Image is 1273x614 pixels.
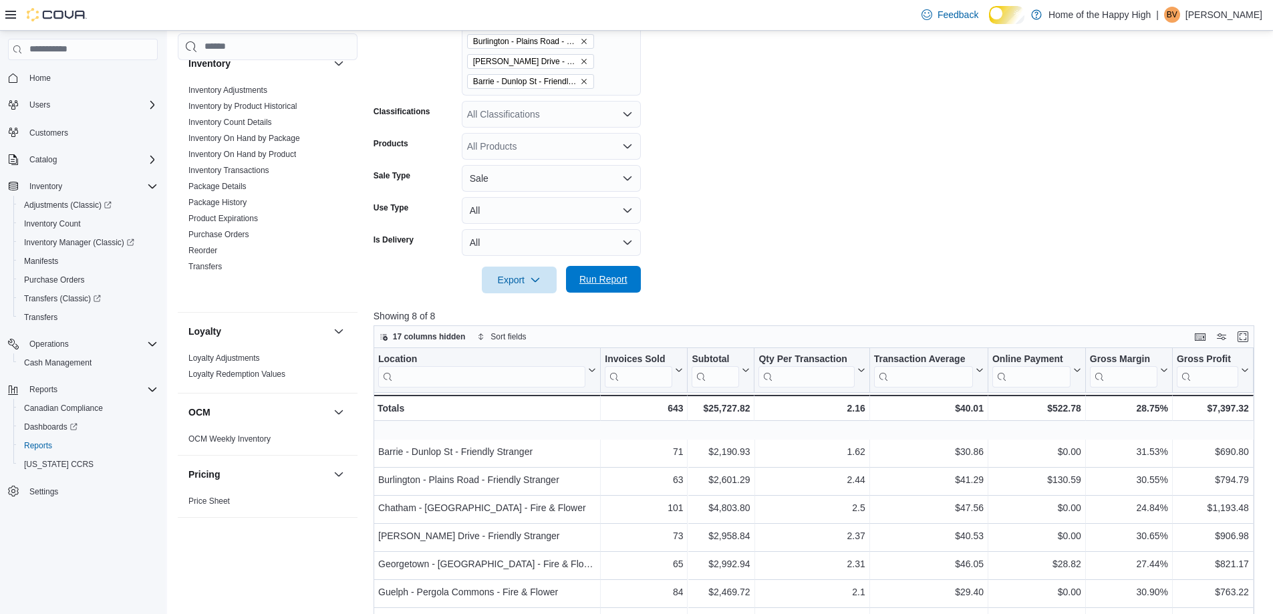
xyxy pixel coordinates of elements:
[1090,527,1168,543] div: 30.65%
[605,353,672,366] div: Invoices Sold
[24,336,74,352] button: Operations
[692,400,750,416] div: $25,727.82
[188,245,217,256] span: Reorder
[24,218,81,229] span: Inventory Count
[29,100,50,110] span: Users
[374,329,471,345] button: 17 columns hidden
[188,198,247,207] a: Package History
[188,57,231,70] h3: Inventory
[24,152,158,168] span: Catalog
[19,400,108,416] a: Canadian Compliance
[1090,471,1168,487] div: 30.55%
[378,353,585,388] div: Location
[992,400,1081,416] div: $522.78
[19,197,117,213] a: Adjustments (Classic)
[29,154,57,165] span: Catalog
[24,178,67,194] button: Inventory
[378,353,596,388] button: Location
[19,438,57,454] a: Reports
[1177,353,1238,388] div: Gross Profit
[24,484,63,500] a: Settings
[992,353,1071,388] div: Online Payment
[580,78,588,86] button: Remove Barrie - Dunlop St - Friendly Stranger from selection in this group
[992,555,1081,571] div: $28.82
[188,325,328,338] button: Loyalty
[19,216,158,232] span: Inventory Count
[188,213,258,224] span: Product Expirations
[874,499,984,515] div: $47.56
[472,329,531,345] button: Sort fields
[29,73,51,84] span: Home
[13,233,163,252] a: Inventory Manager (Classic)
[19,253,63,269] a: Manifests
[331,55,347,71] button: Inventory
[188,182,247,191] a: Package Details
[188,85,267,96] span: Inventory Adjustments
[692,443,750,459] div: $2,190.93
[692,527,750,543] div: $2,958.84
[482,267,557,293] button: Export
[605,583,683,599] div: 84
[331,404,347,420] button: OCM
[3,177,163,196] button: Inventory
[24,312,57,323] span: Transfers
[393,331,466,342] span: 17 columns hidden
[462,165,641,192] button: Sale
[19,235,140,251] a: Inventory Manager (Classic)
[3,150,163,169] button: Catalog
[188,353,260,363] a: Loyalty Adjustments
[1214,329,1230,345] button: Display options
[188,230,249,239] a: Purchase Orders
[178,350,358,393] div: Loyalty
[19,272,90,288] a: Purchase Orders
[992,353,1071,366] div: Online Payment
[992,443,1081,459] div: $0.00
[874,583,984,599] div: $29.40
[8,63,158,536] nav: Complex example
[874,353,973,388] div: Transaction Average
[874,471,984,487] div: $41.29
[874,527,984,543] div: $40.53
[188,262,222,271] a: Transfers
[1090,353,1168,388] button: Gross Margin
[13,436,163,455] button: Reports
[24,152,62,168] button: Catalog
[24,69,158,86] span: Home
[605,499,683,515] div: 101
[19,400,158,416] span: Canadian Compliance
[605,353,683,388] button: Invoices Sold
[188,101,297,112] span: Inventory by Product Historical
[758,353,854,388] div: Qty Per Transaction
[24,483,158,500] span: Settings
[989,6,1024,23] input: Dark Mode
[24,459,94,470] span: [US_STATE] CCRS
[19,419,83,435] a: Dashboards
[13,418,163,436] a: Dashboards
[473,75,577,88] span: Barrie - Dunlop St - Friendly Stranger
[1177,353,1238,366] div: Gross Profit
[916,1,984,28] a: Feedback
[19,456,158,472] span: Washington CCRS
[24,70,56,86] a: Home
[1177,583,1249,599] div: $763.22
[19,438,158,454] span: Reports
[188,134,300,143] a: Inventory On Hand by Package
[758,400,865,416] div: 2.16
[473,35,577,48] span: Burlington - Plains Road - Friendly Stranger
[19,355,158,371] span: Cash Management
[378,400,596,416] div: Totals
[374,235,414,245] label: Is Delivery
[188,150,296,159] a: Inventory On Hand by Product
[188,468,328,481] button: Pricing
[692,353,750,388] button: Subtotal
[188,496,230,506] span: Price Sheet
[758,555,865,571] div: 2.31
[24,293,101,304] span: Transfers (Classic)
[188,434,271,444] a: OCM Weekly Inventory
[19,291,106,307] a: Transfers (Classic)
[1090,443,1168,459] div: 31.53%
[462,197,641,224] button: All
[19,456,99,472] a: [US_STATE] CCRS
[188,261,222,272] span: Transfers
[374,138,408,149] label: Products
